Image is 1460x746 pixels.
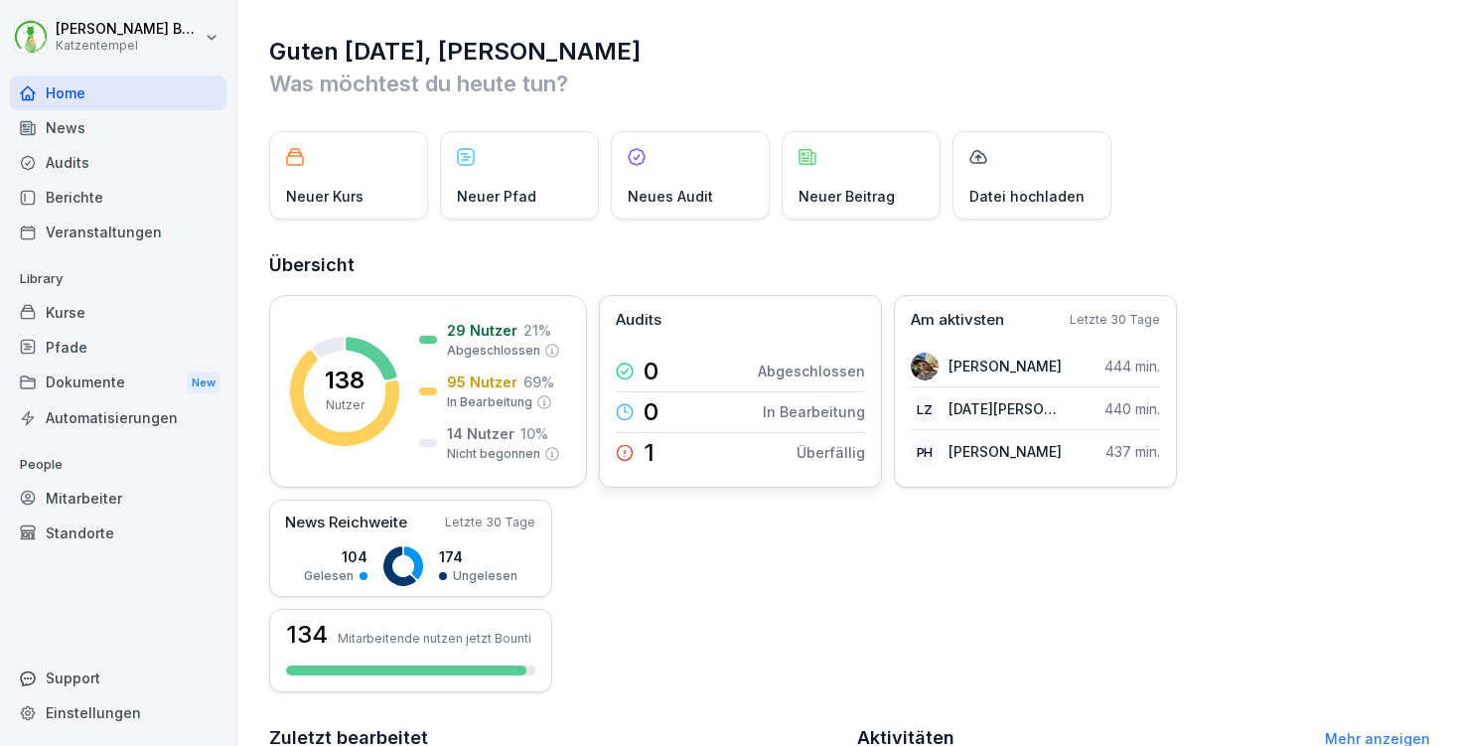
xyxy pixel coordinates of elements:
p: News Reichweite [285,512,407,534]
p: Nicht begonnen [447,445,540,463]
p: [PERSON_NAME] [949,356,1062,376]
a: Automatisierungen [10,400,226,435]
a: Einstellungen [10,695,226,730]
p: Was möchtest du heute tun? [269,68,1430,99]
p: Neuer Pfad [457,186,536,207]
a: Audits [10,145,226,180]
p: Abgeschlossen [447,342,540,360]
p: Mitarbeitende nutzen jetzt Bounti [338,631,531,646]
a: Kurse [10,295,226,330]
a: Berichte [10,180,226,215]
a: Pfade [10,330,226,365]
p: [PERSON_NAME] [949,441,1062,462]
p: Audits [616,309,661,332]
p: Neuer Kurs [286,186,364,207]
p: 21 % [523,320,551,341]
p: In Bearbeitung [763,401,865,422]
p: Katzentempel [56,39,201,53]
p: In Bearbeitung [447,393,532,411]
div: LZ [911,395,939,423]
p: 95 Nutzer [447,372,517,392]
p: 29 Nutzer [447,320,517,341]
h2: Übersicht [269,251,1430,279]
a: Mitarbeiter [10,481,226,516]
div: Support [10,661,226,695]
a: Veranstaltungen [10,215,226,249]
h3: 134 [286,623,328,647]
p: 14 Nutzer [447,423,514,444]
h1: Guten [DATE], [PERSON_NAME] [269,36,1430,68]
p: Abgeschlossen [758,361,865,381]
p: 0 [644,360,658,383]
p: [PERSON_NAME] Benedix [56,21,201,38]
p: Letzte 30 Tage [1070,311,1160,329]
p: Library [10,263,226,295]
a: Home [10,75,226,110]
p: Neuer Beitrag [799,186,895,207]
p: 437 min. [1105,441,1160,462]
p: Überfällig [797,442,865,463]
div: PH [911,438,939,466]
img: i4uywchdo8jcijutxzqx5jdr.png [911,353,939,380]
p: 69 % [523,372,554,392]
p: 1 [644,441,655,465]
p: People [10,449,226,481]
p: Datei hochladen [969,186,1085,207]
p: Gelesen [304,567,354,585]
p: 10 % [520,423,548,444]
a: DokumenteNew [10,365,226,401]
p: Am aktivsten [911,309,1004,332]
p: 174 [439,546,517,567]
p: Neues Audit [628,186,713,207]
p: Nutzer [326,396,365,414]
a: Standorte [10,516,226,550]
p: Letzte 30 Tage [445,514,535,531]
p: 104 [304,546,367,567]
a: News [10,110,226,145]
p: 444 min. [1104,356,1160,376]
p: 138 [325,369,365,392]
p: 440 min. [1104,398,1160,419]
p: [DATE][PERSON_NAME] [949,398,1063,419]
p: 0 [644,400,658,424]
p: Ungelesen [453,567,517,585]
div: New [187,372,220,394]
div: Dokumente [10,365,226,401]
